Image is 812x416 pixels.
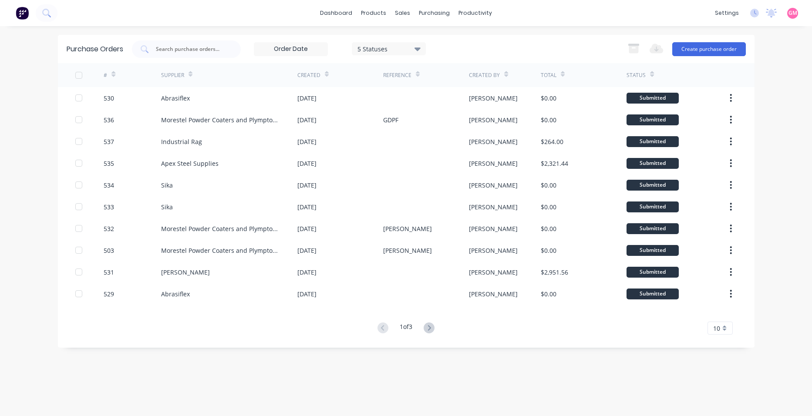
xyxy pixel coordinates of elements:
a: dashboard [316,7,357,20]
div: 503 [104,246,114,255]
div: 532 [104,224,114,233]
div: [PERSON_NAME] [469,289,518,299]
div: [DATE] [297,202,317,211]
div: Abrasiflex [161,94,190,103]
div: Submitted [627,223,679,234]
div: [PERSON_NAME] [469,268,518,277]
div: Submitted [627,158,679,169]
div: Apex Steel Supplies [161,159,219,168]
div: [PERSON_NAME] [383,224,432,233]
div: [PERSON_NAME] [469,202,518,211]
div: [PERSON_NAME] [469,137,518,146]
div: sales [391,7,414,20]
div: [PERSON_NAME] [469,224,518,233]
div: Submitted [627,180,679,191]
div: $0.00 [541,289,556,299]
div: $264.00 [541,137,563,146]
div: $2,321.44 [541,159,568,168]
div: Supplier [161,71,184,79]
div: [DATE] [297,246,317,255]
span: 10 [713,324,720,333]
div: Sika [161,181,173,190]
div: 535 [104,159,114,168]
div: settings [711,7,743,20]
div: Submitted [627,267,679,278]
div: [DATE] [297,115,317,124]
div: Submitted [627,245,679,256]
div: # [104,71,107,79]
div: [PERSON_NAME] [161,268,210,277]
div: Morestel Powder Coaters and Plympton Grit Blasting [161,224,280,233]
div: Reference [383,71,411,79]
div: purchasing [414,7,454,20]
div: 534 [104,181,114,190]
div: 5 Statuses [357,44,420,53]
img: Factory [16,7,29,20]
span: GM [788,9,797,17]
div: Industrial Rag [161,137,202,146]
input: Order Date [254,43,327,56]
div: [PERSON_NAME] [469,159,518,168]
div: 529 [104,289,114,299]
div: [DATE] [297,159,317,168]
div: [DATE] [297,268,317,277]
div: $0.00 [541,224,556,233]
div: GDPF [383,115,398,124]
div: Sika [161,202,173,211]
div: [DATE] [297,289,317,299]
div: $2,951.56 [541,268,568,277]
div: Submitted [627,289,679,299]
div: $0.00 [541,181,556,190]
div: Purchase Orders [67,44,123,54]
div: 533 [104,202,114,211]
div: [DATE] [297,181,317,190]
div: [PERSON_NAME] [469,246,518,255]
div: 536 [104,115,114,124]
div: Created By [469,71,500,79]
div: productivity [454,7,496,20]
div: products [357,7,391,20]
div: $0.00 [541,115,556,124]
div: 537 [104,137,114,146]
button: Create purchase order [672,42,746,56]
div: $0.00 [541,246,556,255]
div: 1 of 3 [400,322,412,335]
div: Submitted [627,114,679,125]
div: Submitted [627,136,679,147]
input: Search purchase orders... [155,45,227,54]
div: Submitted [627,93,679,104]
div: 531 [104,268,114,277]
div: Morestel Powder Coaters and Plympton Grit Blasting [161,246,280,255]
div: Submitted [627,201,679,212]
div: $0.00 [541,202,556,211]
div: Status [627,71,646,79]
div: $0.00 [541,94,556,103]
div: [PERSON_NAME] [469,94,518,103]
div: [DATE] [297,137,317,146]
div: [DATE] [297,94,317,103]
div: 530 [104,94,114,103]
div: [DATE] [297,224,317,233]
div: Abrasiflex [161,289,190,299]
div: [PERSON_NAME] [383,246,432,255]
div: Created [297,71,320,79]
div: [PERSON_NAME] [469,181,518,190]
div: Morestel Powder Coaters and Plympton Grit Blasting [161,115,280,124]
div: [PERSON_NAME] [469,115,518,124]
div: Total [541,71,556,79]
